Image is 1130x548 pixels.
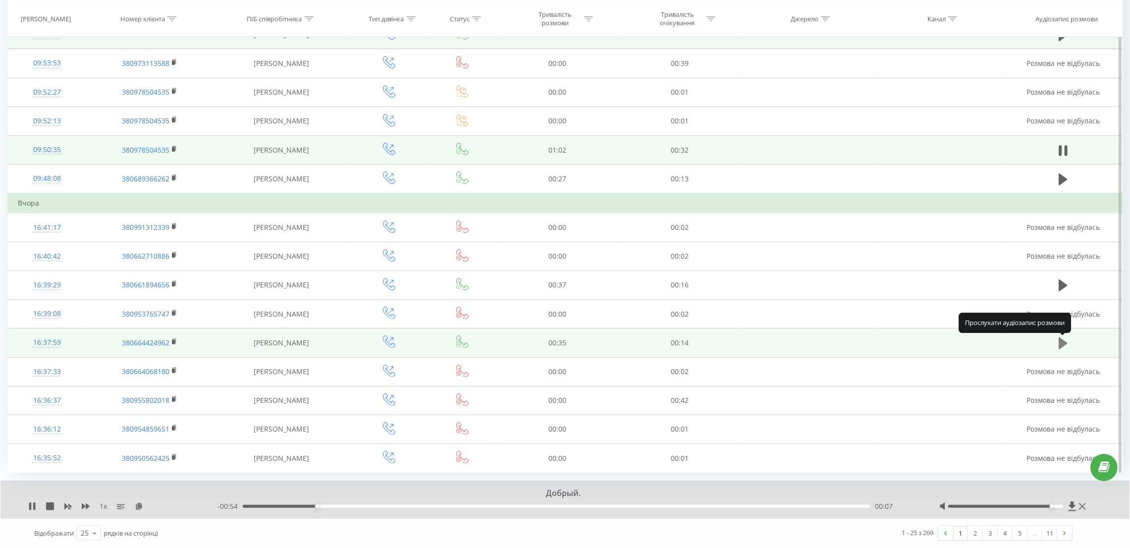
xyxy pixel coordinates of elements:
[619,78,741,107] td: 00:01
[122,145,169,155] a: 380978504535
[496,357,619,386] td: 00:00
[18,304,76,324] div: 16:39:08
[213,49,350,78] td: [PERSON_NAME]
[213,300,350,329] td: [PERSON_NAME]
[496,136,619,164] td: 01:02
[875,501,893,511] span: 00:07
[122,367,169,376] a: 380664068180
[122,87,169,97] a: 380978504535
[953,526,968,540] a: 1
[1026,58,1100,68] span: Розмова не відбулась
[1035,14,1098,23] div: Аудіозапис розмови
[213,78,350,107] td: [PERSON_NAME]
[120,14,165,23] div: Номер клієнта
[18,140,76,160] div: 09:50:35
[18,169,76,188] div: 09:48:08
[1026,367,1100,376] span: Розмова не відбулась
[496,242,619,271] td: 00:00
[122,453,169,463] a: 380950562425
[619,49,741,78] td: 00:39
[122,174,169,183] a: 380689366262
[619,357,741,386] td: 00:02
[122,338,169,347] a: 380664424962
[959,313,1071,333] div: Прослухати аудіозапис розмови
[213,213,350,242] td: [PERSON_NAME]
[619,444,741,473] td: 00:01
[619,136,741,164] td: 00:32
[1026,116,1100,125] span: Розмова не відбулась
[18,218,76,237] div: 16:41:17
[217,501,243,511] span: - 00:54
[496,386,619,415] td: 00:00
[213,386,350,415] td: [PERSON_NAME]
[18,448,76,468] div: 16:35:52
[213,164,350,194] td: [PERSON_NAME]
[100,501,107,511] span: 1 x
[496,415,619,443] td: 00:00
[1027,526,1042,540] div: …
[134,488,982,499] div: Добрый.
[1026,222,1100,232] span: Розмова не відбулась
[213,357,350,386] td: [PERSON_NAME]
[213,107,350,135] td: [PERSON_NAME]
[496,213,619,242] td: 00:00
[18,420,76,439] div: 16:36:12
[496,329,619,357] td: 00:35
[619,415,741,443] td: 00:01
[1050,504,1054,508] div: Accessibility label
[998,526,1013,540] a: 4
[1013,526,1027,540] a: 5
[619,271,741,299] td: 00:16
[18,111,76,131] div: 09:52:13
[369,14,404,23] div: Тип дзвінка
[496,444,619,473] td: 00:00
[1026,395,1100,405] span: Розмова не відбулась
[1026,251,1100,261] span: Розмова не відбулась
[619,242,741,271] td: 00:02
[213,329,350,357] td: [PERSON_NAME]
[122,251,169,261] a: 380662710886
[18,391,76,410] div: 16:36:37
[651,10,704,27] div: Тривалість очікування
[619,329,741,357] td: 00:14
[1026,424,1100,434] span: Розмова не відбулась
[18,362,76,382] div: 16:37:33
[18,333,76,352] div: 16:37:59
[791,14,818,23] div: Джерело
[213,444,350,473] td: [PERSON_NAME]
[18,54,76,73] div: 09:53:53
[315,504,319,508] div: Accessibility label
[247,14,302,23] div: ПІБ співробітника
[18,275,76,295] div: 16:39:29
[619,300,741,329] td: 00:02
[450,14,470,23] div: Статус
[1026,87,1100,97] span: Розмова не відбулась
[21,14,71,23] div: [PERSON_NAME]
[18,247,76,266] div: 16:40:42
[34,529,74,538] span: Відображати
[619,107,741,135] td: 00:01
[1042,526,1057,540] a: 11
[213,242,350,271] td: [PERSON_NAME]
[496,107,619,135] td: 00:00
[496,300,619,329] td: 00:00
[496,49,619,78] td: 00:00
[104,529,158,538] span: рядків на сторінці
[968,526,983,540] a: 2
[213,136,350,164] td: [PERSON_NAME]
[213,271,350,299] td: [PERSON_NAME]
[122,395,169,405] a: 380955802018
[18,83,76,102] div: 09:52:27
[927,14,946,23] div: Канал
[619,213,741,242] td: 00:02
[619,386,741,415] td: 00:42
[8,193,1123,213] td: Вчора
[122,116,169,125] a: 380978504535
[496,78,619,107] td: 00:00
[529,10,582,27] div: Тривалість розмови
[983,526,998,540] a: 3
[619,164,741,194] td: 00:13
[122,309,169,319] a: 380953765747
[81,528,89,538] div: 25
[902,528,933,538] div: 1 - 25 з 269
